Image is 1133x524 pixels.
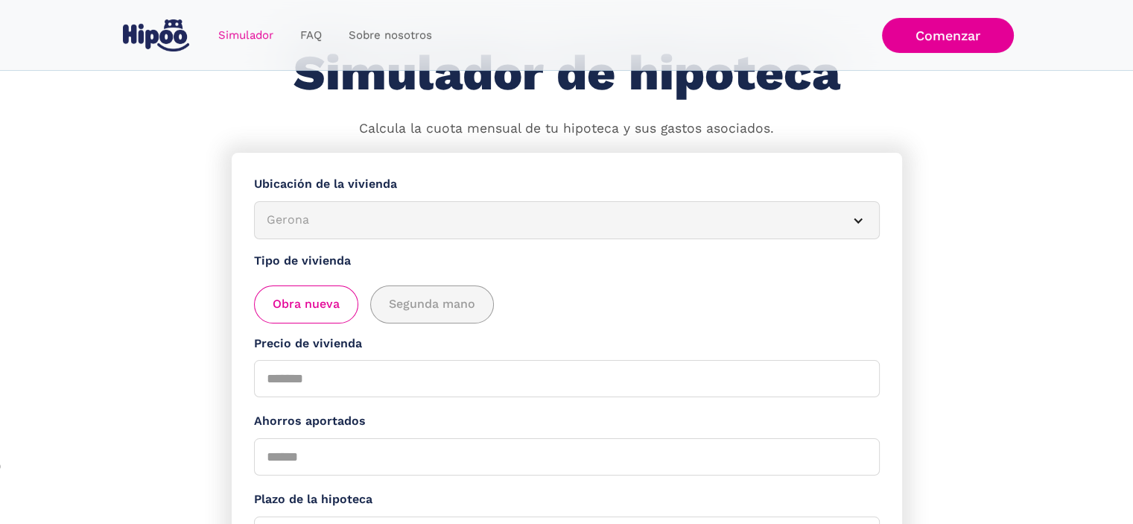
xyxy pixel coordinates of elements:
[267,211,831,230] div: Gerona
[882,18,1014,53] a: Comenzar
[254,252,880,271] label: Tipo de vivienda
[254,412,880,431] label: Ahorros aportados
[254,201,880,239] article: Gerona
[254,335,880,353] label: Precio de vivienda
[293,46,840,101] h1: Simulador de hipoteca
[389,295,475,314] span: Segunda mano
[254,175,880,194] label: Ubicación de la vivienda
[254,490,880,509] label: Plazo de la hipoteca
[254,285,880,323] div: add_description_here
[287,21,335,50] a: FAQ
[335,21,445,50] a: Sobre nosotros
[205,21,287,50] a: Simulador
[120,13,193,57] a: home
[359,119,774,139] p: Calcula la cuota mensual de tu hipoteca y sus gastos asociados.
[273,295,340,314] span: Obra nueva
